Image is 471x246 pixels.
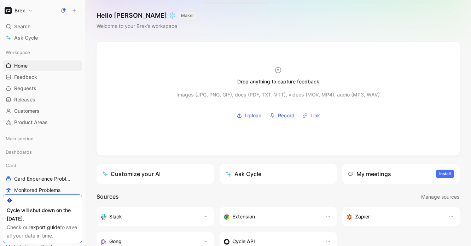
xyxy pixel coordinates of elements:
span: Card Experience Problems [14,175,72,182]
div: Images (JPG, PNG, GIF), docs (PDF, TXT, VTT), videos (MOV, MP4), audio (MP3, WAV) [176,90,380,99]
span: Home [14,62,28,69]
img: Brex [5,7,12,14]
span: Dashboards [6,148,32,156]
a: Feedback [3,72,82,82]
button: Ask Cycle [220,164,337,184]
div: Workspace [3,47,82,58]
button: Record [267,110,297,121]
a: Product Areas [3,117,82,128]
h3: Extension [232,212,255,221]
h1: Brex [14,7,25,14]
div: Drop anything to capture feedback [237,77,319,86]
button: Install [436,170,454,178]
span: Monitored Problems [14,187,60,194]
span: Ask Cycle [14,34,38,42]
span: Product Areas [14,119,48,126]
a: Requests [3,83,82,94]
div: Capture feedback from anywhere on the web [224,212,319,221]
span: Link [310,111,320,120]
div: Sync your customers, send feedback and get updates in Slack [101,212,196,221]
div: Customize your AI [102,170,161,178]
span: Releases [14,96,35,103]
span: Main section [6,135,34,142]
div: Capture feedback from thousands of sources with Zapier (survey results, recordings, sheets, etc). [347,212,441,221]
div: Welcome to your Brex’s workspace [97,22,196,30]
a: Card Experience Problems [3,174,82,184]
h3: Zapier [355,212,370,221]
div: Main section [3,133,82,144]
div: Cycle will shut down on the [DATE]. [7,206,78,223]
a: export guide [30,224,60,230]
span: Install [439,170,451,177]
button: Manage sources [421,192,460,201]
div: Ask Cycle [225,170,261,178]
span: Upload [245,111,262,120]
div: Capture feedback from your incoming calls [101,237,196,246]
a: Customize your AI [97,164,214,184]
button: BrexBrex [3,6,34,16]
h3: Gong [109,237,122,246]
button: MAKER [179,12,196,19]
div: Dashboards [3,147,82,157]
a: Customers [3,106,82,116]
div: Card [3,160,82,171]
span: Card [6,162,16,169]
a: Releases [3,94,82,105]
span: Feedback [14,74,37,81]
div: Dashboards [3,147,82,159]
span: Requests [14,85,36,92]
span: Manage sources [421,193,459,201]
h2: Sources [97,192,119,201]
div: My meetings [348,170,391,178]
a: Monitored Problems [3,185,82,195]
div: Search [3,21,82,32]
button: Upload [234,110,264,121]
span: Workspace [6,49,30,56]
div: Sync customers & send feedback from custom sources. Get inspired by our favorite use case [224,237,319,246]
span: Search [14,22,30,31]
h3: Slack [109,212,122,221]
span: Customers [14,107,40,115]
button: Link [300,110,322,121]
h3: Cycle API [232,237,255,246]
span: Record [278,111,295,120]
h1: Hello [PERSON_NAME] ❄️ [97,11,196,20]
div: Main section [3,133,82,146]
a: Ask Cycle [3,33,82,43]
a: Home [3,60,82,71]
div: Check our to save all your data in time. [7,223,78,240]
